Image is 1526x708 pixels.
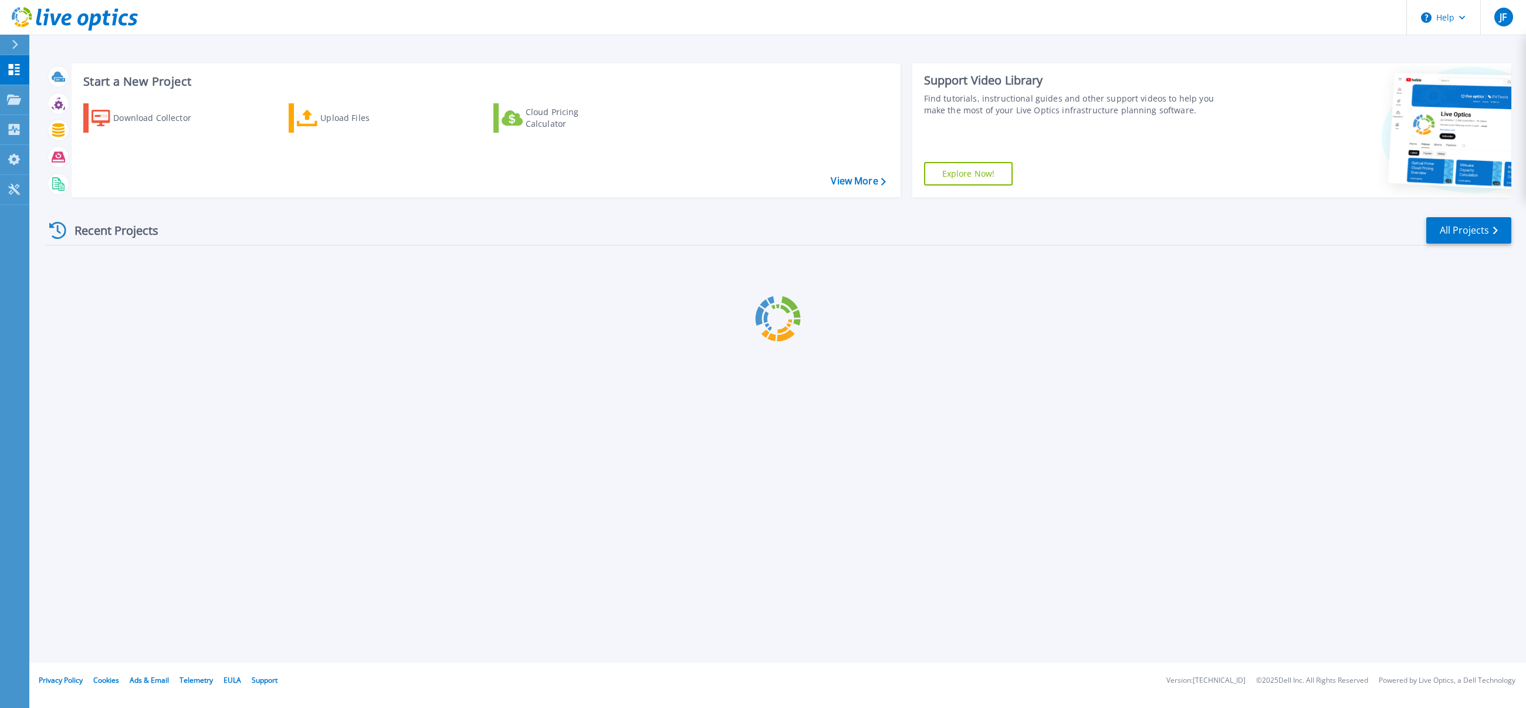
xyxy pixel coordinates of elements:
div: Cloud Pricing Calculator [526,106,620,130]
li: © 2025 Dell Inc. All Rights Reserved [1256,677,1368,685]
div: Download Collector [113,106,207,130]
li: Version: [TECHNICAL_ID] [1166,677,1246,685]
a: Telemetry [180,675,213,685]
span: JF [1500,12,1507,22]
a: Explore Now! [924,162,1013,186]
li: Powered by Live Optics, a Dell Technology [1379,677,1515,685]
a: Cookies [93,675,119,685]
div: Support Video Library [924,73,1234,88]
a: Upload Files [289,103,419,133]
div: Recent Projects [45,216,174,245]
a: Download Collector [83,103,214,133]
div: Find tutorials, instructional guides and other support videos to help you make the most of your L... [924,93,1234,116]
h3: Start a New Project [83,75,885,88]
a: Cloud Pricing Calculator [493,103,624,133]
a: View More [831,176,885,187]
a: Support [252,675,278,685]
a: All Projects [1426,217,1511,244]
a: Ads & Email [130,675,169,685]
div: Upload Files [320,106,414,130]
a: EULA [224,675,241,685]
a: Privacy Policy [39,675,83,685]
